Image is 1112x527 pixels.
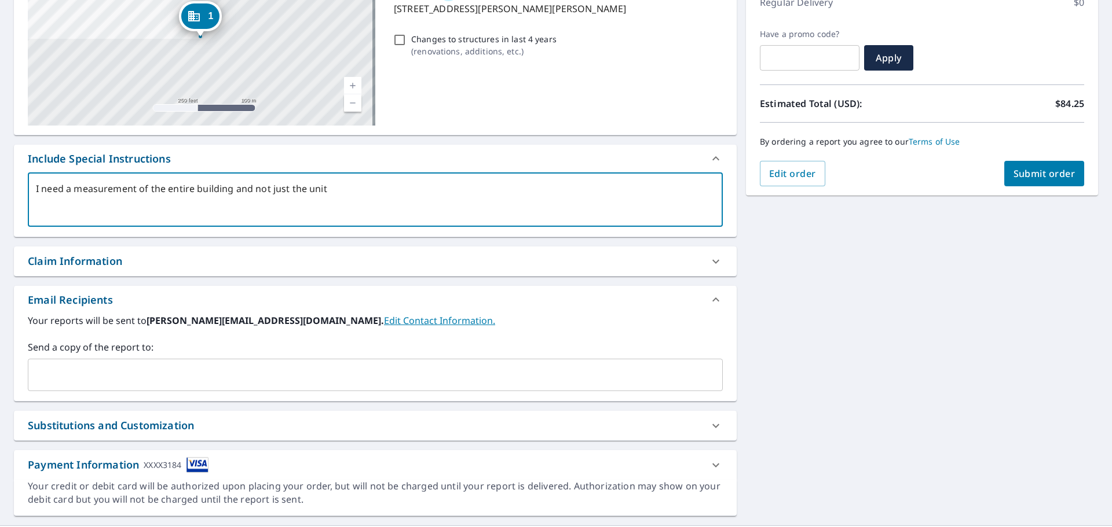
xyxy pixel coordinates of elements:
p: Changes to structures in last 4 years [411,33,557,45]
a: Current Level 17, Zoom Out [344,94,361,112]
b: [PERSON_NAME][EMAIL_ADDRESS][DOMAIN_NAME]. [147,314,384,327]
p: ( renovations, additions, etc. ) [411,45,557,57]
div: Claim Information [14,246,737,276]
label: Have a promo code? [760,29,859,39]
p: Estimated Total (USD): [760,97,922,110]
div: Email Recipients [14,286,737,314]
div: Email Recipients [28,292,113,308]
label: Your reports will be sent to [28,314,723,327]
div: Include Special Instructions [14,145,737,172]
label: Send a copy of the report to: [28,340,723,354]
span: Edit order [769,167,816,180]
p: By ordering a report you agree to our [760,137,1084,147]
div: Substitutions and Customization [28,418,194,433]
div: Include Special Instructions [28,151,171,167]
p: [STREET_ADDRESS][PERSON_NAME][PERSON_NAME] [394,2,718,16]
button: Apply [864,45,913,71]
div: Payment Information [28,457,209,473]
div: Your credit or debit card will be authorized upon placing your order, but will not be charged unt... [28,480,723,506]
img: cardImage [186,457,209,473]
textarea: I need a measurement of the entire building and not just the unit [36,183,715,216]
button: Submit order [1004,161,1085,186]
a: Current Level 17, Zoom In [344,77,361,94]
div: Substitutions and Customization [14,411,737,440]
span: 1 [208,12,213,20]
div: XXXX3184 [144,457,181,473]
div: Dropped pin, building 1, Commercial property, 545 Mclernon Trce Johns Island, SC 29455 [178,1,221,37]
div: Claim Information [28,253,122,269]
span: Apply [873,51,904,64]
span: Submit order [1014,167,1076,180]
div: Payment InformationXXXX3184cardImage [14,450,737,480]
p: $84.25 [1055,97,1084,110]
button: Edit order [760,161,825,186]
a: EditContactInfo [384,314,495,327]
a: Terms of Use [909,136,960,147]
